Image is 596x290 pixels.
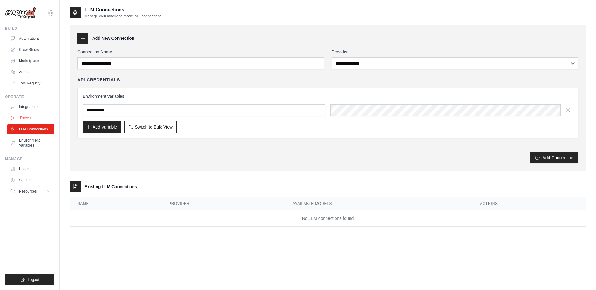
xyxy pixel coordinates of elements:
a: Tool Registry [7,78,54,88]
a: Automations [7,34,54,43]
span: Resources [19,189,37,194]
button: Logout [5,274,54,285]
div: Operate [5,94,54,99]
button: Switch to Bulk View [124,121,177,133]
label: Provider [332,49,578,55]
a: LLM Connections [7,124,54,134]
button: Resources [7,186,54,196]
h4: API Credentials [77,77,120,83]
div: Build [5,26,54,31]
a: Traces [8,113,55,123]
a: Marketplace [7,56,54,66]
a: Usage [7,164,54,174]
th: Name [70,197,161,210]
a: Settings [7,175,54,185]
h3: Environment Variables [83,93,573,99]
a: Crew Studio [7,45,54,55]
button: Add Variable [83,121,121,133]
a: Environment Variables [7,135,54,150]
span: Logout [28,277,39,282]
td: No LLM connections found [70,210,586,227]
th: Available Models [285,197,472,210]
th: Actions [472,197,586,210]
h3: Existing LLM Connections [84,184,137,190]
button: Add Connection [530,152,578,163]
img: Logo [5,7,36,19]
div: Manage [5,156,54,161]
th: Provider [161,197,285,210]
a: Integrations [7,102,54,112]
a: Agents [7,67,54,77]
span: Switch to Bulk View [135,124,173,130]
h3: Add New Connection [92,35,134,41]
label: Connection Name [77,49,324,55]
p: Manage your language model API connections [84,14,161,19]
h2: LLM Connections [84,6,161,14]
